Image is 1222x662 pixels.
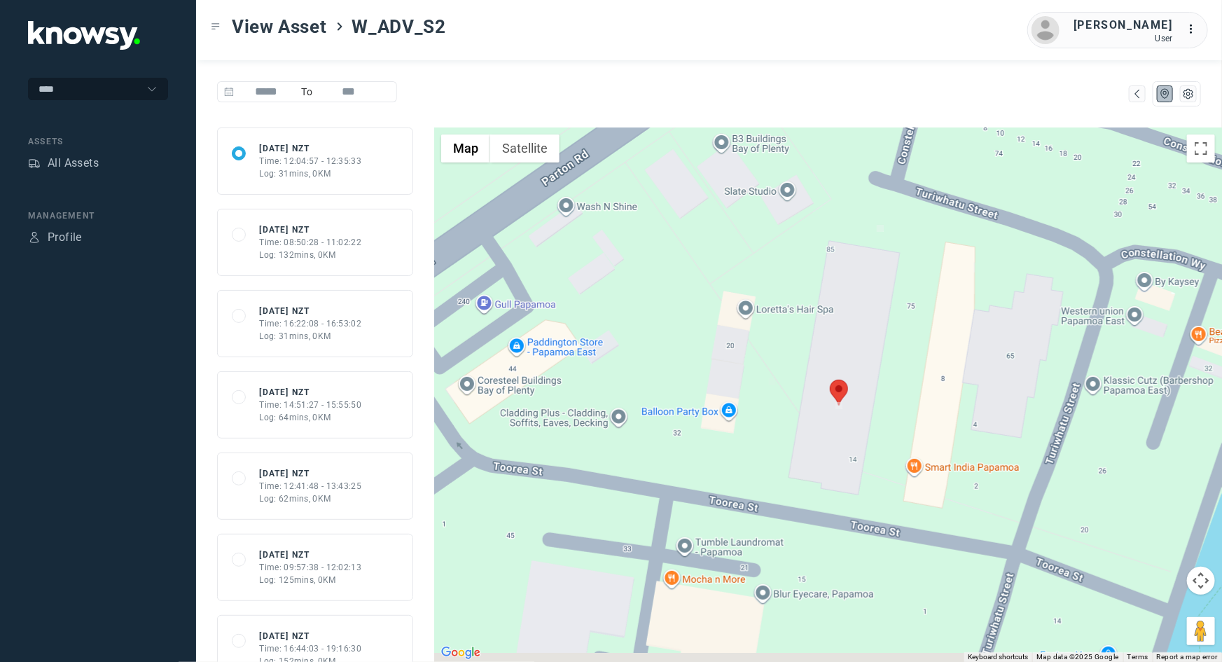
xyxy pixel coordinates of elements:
[260,142,362,155] div: [DATE] NZT
[260,561,362,574] div: Time: 09:57:38 - 12:02:13
[438,644,484,662] a: Open this area in Google Maps (opens a new window)
[260,155,362,167] div: Time: 12:04:57 - 12:35:33
[260,480,362,492] div: Time: 12:41:48 - 13:43:25
[260,305,362,317] div: [DATE] NZT
[48,229,82,246] div: Profile
[1074,34,1173,43] div: User
[260,330,362,343] div: Log: 31mins, 0KM
[28,155,99,172] a: AssetsAll Assets
[1182,88,1195,100] div: List
[28,157,41,170] div: Assets
[490,135,560,163] button: Show satellite imagery
[260,549,362,561] div: [DATE] NZT
[260,223,362,236] div: [DATE] NZT
[28,231,41,244] div: Profile
[1074,17,1173,34] div: [PERSON_NAME]
[968,652,1028,662] button: Keyboard shortcuts
[1127,653,1148,661] a: Terms (opens in new tab)
[28,21,140,50] img: Application Logo
[28,209,168,222] div: Management
[260,249,362,261] div: Log: 132mins, 0KM
[260,236,362,249] div: Time: 08:50:28 - 11:02:22
[1131,88,1144,100] div: Map
[441,135,490,163] button: Show street map
[48,155,99,172] div: All Assets
[28,135,168,148] div: Assets
[260,386,362,399] div: [DATE] NZT
[1188,24,1202,34] tspan: ...
[334,21,345,32] div: >
[1159,88,1172,100] div: Map
[260,574,362,586] div: Log: 125mins, 0KM
[260,492,362,505] div: Log: 62mins, 0KM
[1187,617,1215,645] button: Drag Pegman onto the map to open Street View
[28,229,82,246] a: ProfileProfile
[1187,135,1215,163] button: Toggle fullscreen view
[232,14,327,39] span: View Asset
[260,317,362,330] div: Time: 16:22:08 - 16:53:02
[1187,21,1204,38] div: :
[1187,567,1215,595] button: Map camera controls
[1036,653,1118,661] span: Map data ©2025 Google
[260,167,362,180] div: Log: 31mins, 0KM
[260,467,362,480] div: [DATE] NZT
[260,630,362,642] div: [DATE] NZT
[211,22,221,32] div: Toggle Menu
[1032,16,1060,44] img: avatar.png
[260,642,362,655] div: Time: 16:44:03 - 19:16:30
[352,14,446,39] span: W_ADV_S2
[298,81,317,102] span: To
[1187,21,1204,40] div: :
[260,399,362,411] div: Time: 14:51:27 - 15:55:50
[1157,653,1218,661] a: Report a map error
[438,644,484,662] img: Google
[260,411,362,424] div: Log: 64mins, 0KM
